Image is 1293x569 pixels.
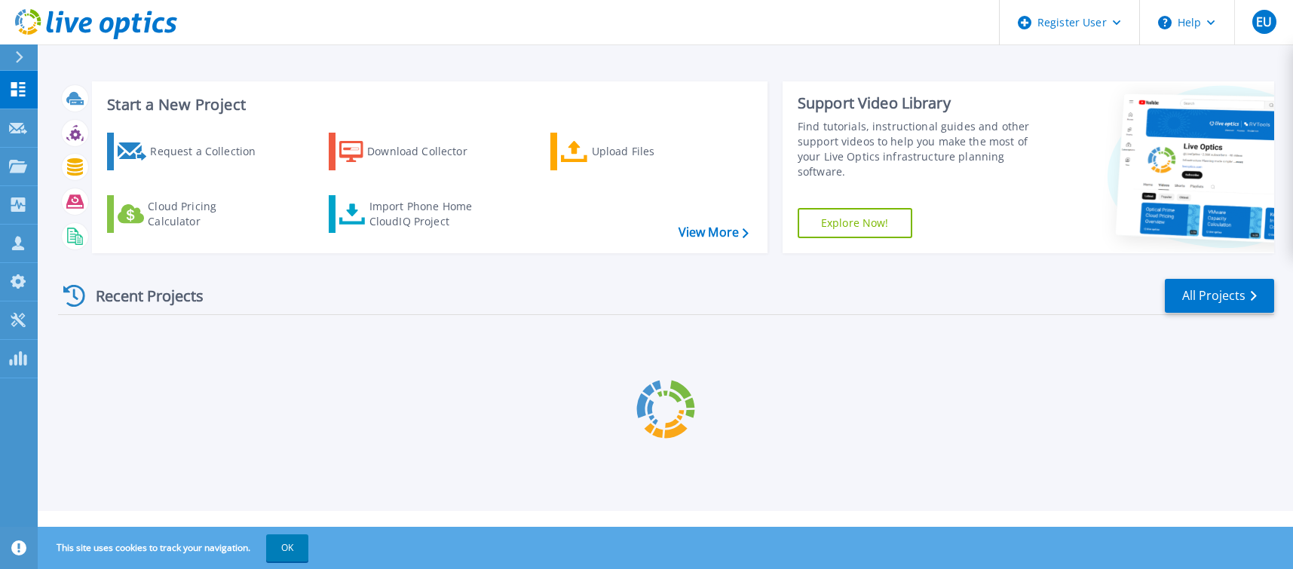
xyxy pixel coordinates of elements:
[798,93,1046,113] div: Support Video Library
[367,136,488,167] div: Download Collector
[150,136,271,167] div: Request a Collection
[58,277,224,314] div: Recent Projects
[266,534,308,561] button: OK
[107,96,748,113] h3: Start a New Project
[41,534,308,561] span: This site uses cookies to track your navigation.
[329,133,497,170] a: Download Collector
[107,133,275,170] a: Request a Collection
[798,208,912,238] a: Explore Now!
[798,119,1046,179] div: Find tutorials, instructional guides and other support videos to help you make the most of your L...
[592,136,712,167] div: Upload Files
[369,199,487,229] div: Import Phone Home CloudIQ Project
[679,225,749,240] a: View More
[550,133,719,170] a: Upload Files
[1256,16,1272,28] span: EU
[107,195,275,233] a: Cloud Pricing Calculator
[1165,279,1274,313] a: All Projects
[148,199,268,229] div: Cloud Pricing Calculator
